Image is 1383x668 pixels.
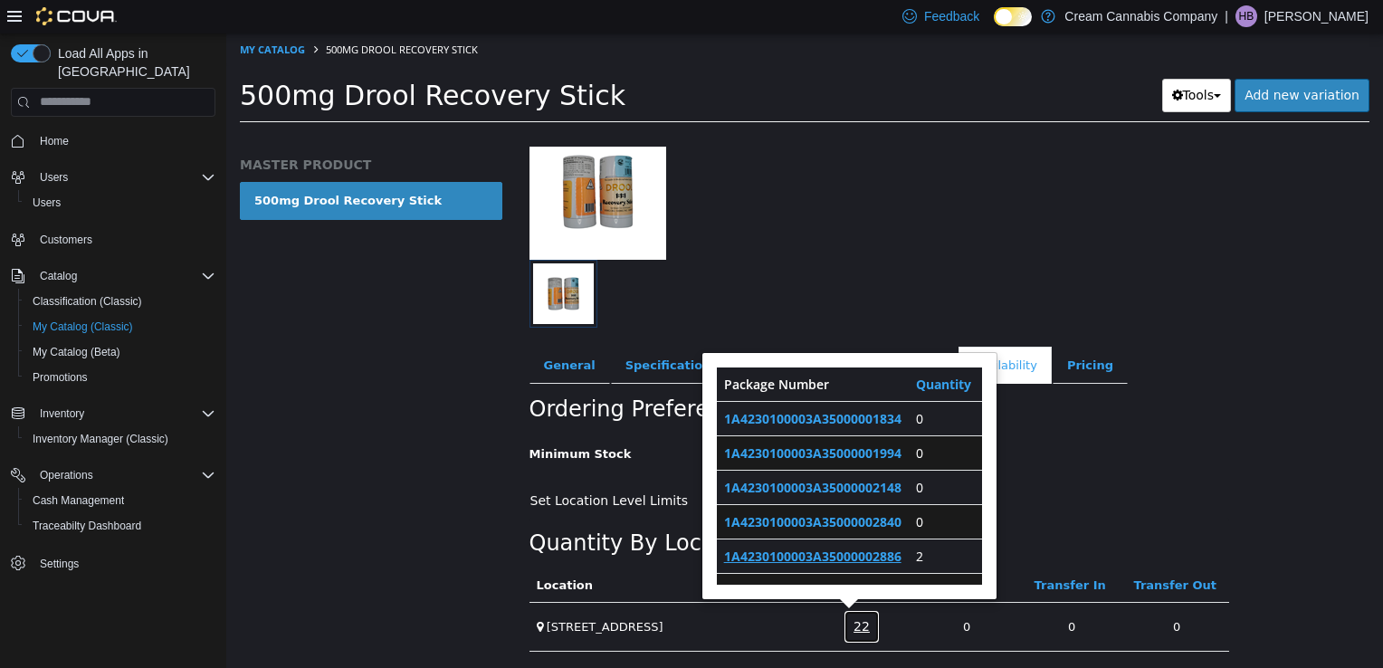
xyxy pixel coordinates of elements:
[33,196,61,210] span: Users
[682,403,756,437] td: 0
[33,229,100,251] a: Customers
[1225,5,1228,27] p: |
[498,514,675,531] a: 1A4230100003A35000002886
[33,464,215,486] span: Operations
[40,134,69,148] span: Home
[25,515,148,537] a: Traceabilty Dashboard
[25,192,215,214] span: Users
[498,480,675,497] a: 1A4230100003A35000002840
[18,513,223,539] button: Traceabilty Dashboard
[688,568,793,617] td: 0
[33,167,215,188] span: Users
[303,313,384,351] a: General
[25,490,215,511] span: Cash Management
[25,192,68,214] a: Users
[936,45,1006,79] button: Tools
[25,291,215,312] span: Classification (Classic)
[385,313,506,351] a: Specifications
[40,233,92,247] span: Customers
[4,128,223,154] button: Home
[33,345,120,359] span: My Catalog (Beta)
[33,553,86,575] a: Settings
[40,557,79,571] span: Settings
[4,165,223,190] button: Users
[682,506,756,540] td: 2
[100,9,252,23] span: 500mg Drool Recovery Stick
[303,496,530,524] h2: Quantity By Location
[682,472,756,506] td: 0
[33,265,215,287] span: Catalog
[732,313,825,351] a: Availability
[18,190,223,215] button: Users
[14,123,276,139] h5: MASTER PRODUCT
[14,46,399,78] span: 500mg Drool Recovery Stick
[898,568,1003,617] td: 0
[320,587,437,600] span: [STREET_ADDRESS]
[18,426,223,452] button: Inventory Manager (Classic)
[25,316,140,338] a: My Catalog (Classic)
[4,226,223,253] button: Customers
[25,490,131,511] a: Cash Management
[25,428,215,450] span: Inventory Manager (Classic)
[4,549,223,576] button: Settings
[498,341,606,360] button: Package Number
[4,263,223,289] button: Catalog
[33,493,124,508] span: Cash Management
[303,451,472,484] button: Set Location Level Limits
[907,545,993,558] a: Transfer Out
[33,370,88,385] span: Promotions
[33,294,142,309] span: Classification (Classic)
[11,120,215,624] nav: Complex example
[33,432,168,446] span: Inventory Manager (Classic)
[994,7,1032,26] input: Dark Mode
[580,313,731,351] a: Product Behaviors
[498,411,675,428] a: 1A4230100003A35000001994
[33,265,84,287] button: Catalog
[303,414,405,427] span: Minimum Stock
[498,549,675,566] a: 1A4230100003A35000002995
[14,148,276,186] a: 500mg Drool Recovery Stick
[498,377,675,394] a: 1A4230100003A35000001834
[682,540,756,575] td: 0
[310,543,370,561] button: Location
[51,44,215,81] span: Load All Apps in [GEOGRAPHIC_DATA]
[33,130,76,152] a: Home
[25,316,215,338] span: My Catalog (Classic)
[1008,45,1143,79] a: Add new variation
[682,368,756,403] td: 0
[994,26,995,27] span: Dark Mode
[40,406,84,421] span: Inventory
[33,519,141,533] span: Traceabilty Dashboard
[1239,5,1254,27] span: HB
[25,291,149,312] a: Classification (Classic)
[682,437,756,472] td: 0
[25,367,95,388] a: Promotions
[33,167,75,188] button: Users
[33,320,133,334] span: My Catalog (Classic)
[36,7,117,25] img: Cova
[303,362,533,390] h2: Ordering Preferences
[1235,5,1257,27] div: Hunter Bailey
[25,515,215,537] span: Traceabilty Dashboard
[33,228,215,251] span: Customers
[25,428,176,450] a: Inventory Manager (Classic)
[40,170,68,185] span: Users
[33,403,215,425] span: Inventory
[18,339,223,365] button: My Catalog (Beta)
[826,313,901,351] a: Pricing
[924,7,979,25] span: Feedback
[1064,5,1217,27] p: Cream Cannabis Company
[507,313,579,351] a: Assets
[25,341,128,363] a: My Catalog (Beta)
[808,545,883,558] a: Transfer In
[498,445,675,463] a: 1A4230100003A35000002148
[1264,5,1369,27] p: [PERSON_NAME]
[14,9,79,23] a: My Catalog
[18,314,223,339] button: My Catalog (Classic)
[4,401,223,426] button: Inventory
[33,403,91,425] button: Inventory
[18,365,223,390] button: Promotions
[40,269,77,283] span: Catalog
[793,568,898,617] td: 0
[690,342,749,359] a: Quantity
